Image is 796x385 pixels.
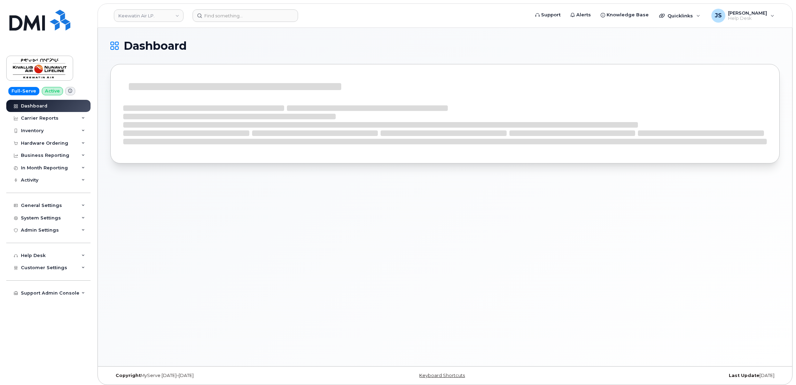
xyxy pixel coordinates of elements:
strong: Last Update [729,373,759,378]
div: [DATE] [556,373,780,378]
span: Dashboard [124,41,187,51]
a: Keyboard Shortcuts [419,373,465,378]
strong: Copyright [116,373,141,378]
div: MyServe [DATE]–[DATE] [110,373,334,378]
